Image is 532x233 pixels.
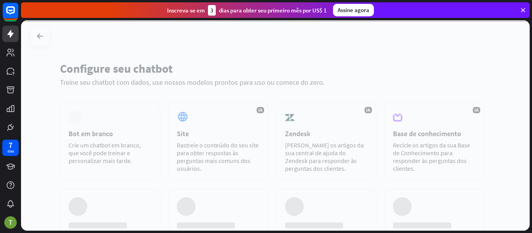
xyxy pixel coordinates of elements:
font: Assine agora [338,6,369,14]
font: 7 [9,140,12,150]
a: 7 dias [2,140,19,156]
font: dias [7,149,14,154]
font: Inscreva-se em [167,7,205,14]
font: dias para obter seu primeiro mês por US$ 1 [219,7,327,14]
font: 3 [210,7,213,14]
